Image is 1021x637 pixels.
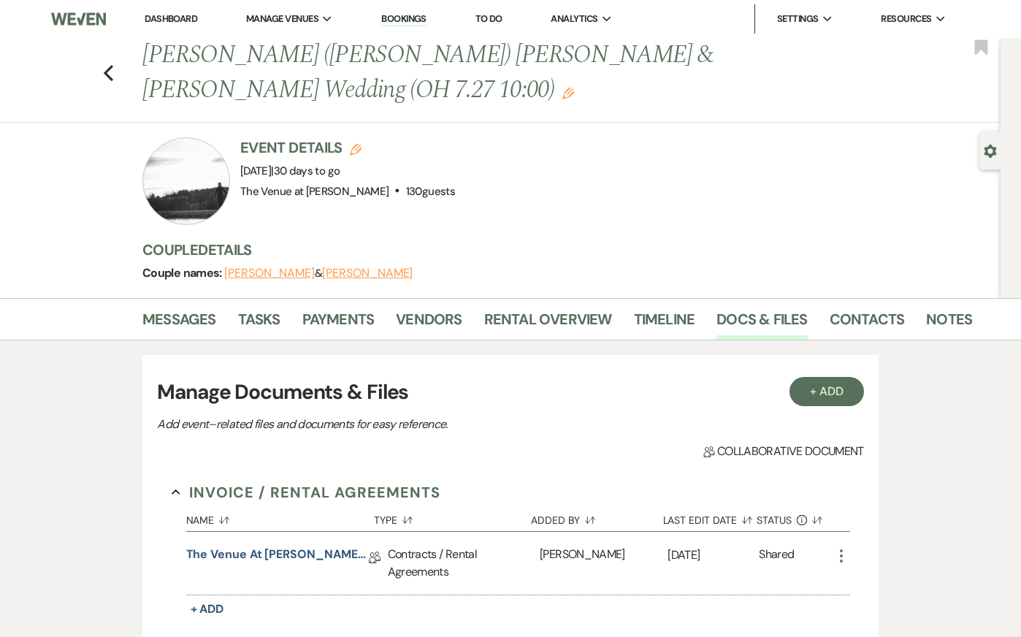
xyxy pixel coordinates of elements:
span: | [271,164,340,178]
a: Notes [926,308,972,340]
img: Weven Logo [51,4,106,34]
h3: Couple Details [142,240,960,260]
h3: Manage Documents & Files [157,377,864,408]
a: Messages [142,308,216,340]
span: Collaborative document [703,443,864,460]
span: Status [757,515,792,525]
div: [PERSON_NAME] [540,532,668,595]
button: Added By [531,503,662,531]
a: Contacts [830,308,905,340]
span: The Venue at [PERSON_NAME] [240,184,389,199]
p: Add event–related files and documents for easy reference. [157,415,668,434]
button: Name [186,503,375,531]
span: [DATE] [240,164,340,178]
a: Bookings [381,12,427,26]
a: Payments [302,308,375,340]
h3: Event Details [240,137,455,158]
button: + Add [186,599,229,619]
button: [PERSON_NAME] [322,267,413,279]
span: Resources [881,12,931,26]
span: 30 days to go [274,164,340,178]
h1: [PERSON_NAME] ([PERSON_NAME]) [PERSON_NAME] & [PERSON_NAME] Wedding (OH 7.27 10:00) [142,38,797,107]
span: & [224,266,413,281]
span: Couple names: [142,265,224,281]
div: Contracts / Rental Agreements [388,532,540,595]
a: Docs & Files [716,308,807,340]
button: Type [374,503,531,531]
a: Rental Overview [484,308,612,340]
a: The Venue at [PERSON_NAME] Wedding Contract-([DATE] [PERSON_NAME]) [186,546,369,568]
span: 130 guests [406,184,455,199]
span: + Add [191,601,224,617]
div: Shared [759,546,794,581]
button: [PERSON_NAME] [224,267,315,279]
button: Invoice / Rental Agreements [172,481,441,503]
span: Analytics [551,12,597,26]
a: Tasks [238,308,280,340]
button: Open lead details [984,143,997,157]
button: Last Edit Date [663,503,757,531]
span: Settings [777,12,819,26]
a: Timeline [634,308,695,340]
p: [DATE] [668,546,759,565]
button: Status [757,503,832,531]
a: Dashboard [145,12,197,25]
a: To Do [475,12,502,25]
button: + Add [789,377,864,406]
a: Vendors [396,308,462,340]
button: Edit [562,86,574,99]
span: Manage Venues [246,12,318,26]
